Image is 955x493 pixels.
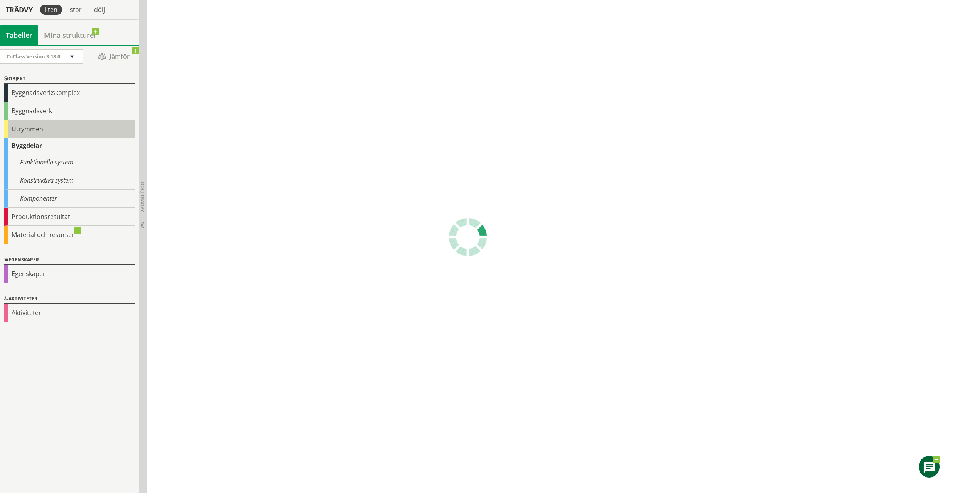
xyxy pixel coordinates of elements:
div: Trädvy [2,5,37,14]
a: Mina strukturer [38,25,103,45]
div: Aktiviteter [4,295,135,304]
div: Egenskaper [4,256,135,265]
div: Produktionsresultat [4,208,135,226]
img: Laddar [449,218,487,256]
div: dölj [89,5,110,15]
div: Aktiviteter [4,304,135,322]
div: Byggnadsverkskomplex [4,84,135,102]
div: Objekt [4,75,135,84]
span: Dölj trädvy [139,182,146,212]
div: Konstruktiva system [4,171,135,190]
div: Byggdelar [4,138,135,153]
div: Byggnadsverk [4,102,135,120]
div: stor [65,5,86,15]
div: Egenskaper [4,265,135,283]
span: Jämför [91,50,137,63]
div: liten [40,5,62,15]
div: Material och resurser [4,226,135,244]
div: Funktionella system [4,153,135,171]
span: CoClass Version 3.18.0 [7,53,60,60]
div: Komponenter [4,190,135,208]
div: Utrymmen [4,120,135,138]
